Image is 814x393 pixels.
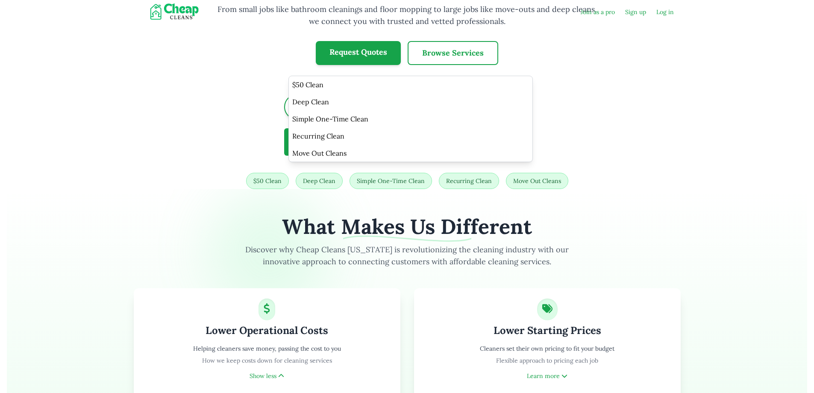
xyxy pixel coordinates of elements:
button: Move Out Cleans [506,173,568,189]
a: Log in [656,8,674,16]
p: Cleaners set their own pricing to fit your budget [480,344,614,353]
img: Cheap Cleans Florida [141,3,212,21]
button: Simple One-Time Clean [350,173,432,189]
button: Show less [250,372,284,380]
div: Simple One-Time Clean [289,110,532,127]
p: Flexible approach to pricing each job [496,356,598,365]
div: Move Out Cleans [289,145,532,162]
div: Recurring Clean [289,127,532,145]
h3: Lower Starting Prices [494,324,601,337]
button: Recurring Clean [439,173,499,189]
h3: Lower Operational Costs [206,324,328,337]
div: Deep Clean [289,93,532,110]
button: $50 Clean [246,173,289,189]
a: Sign up [625,8,646,16]
p: How we keep costs down for cleaning services [202,356,332,365]
p: Discover why Cheap Cleans [US_STATE] is revolutionizing the cleaning industry with our innovative... [243,244,571,268]
p: Helping cleaners save money, passing the cost to you [193,344,341,353]
h2: What Makes Us Different [134,216,681,237]
a: Join as a pro [581,8,615,16]
button: Learn more [527,372,567,380]
button: Deep Clean [296,173,343,189]
a: Browse Services [408,41,498,65]
div: $50 Clean [289,76,532,93]
a: Request Quotes [316,41,401,65]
